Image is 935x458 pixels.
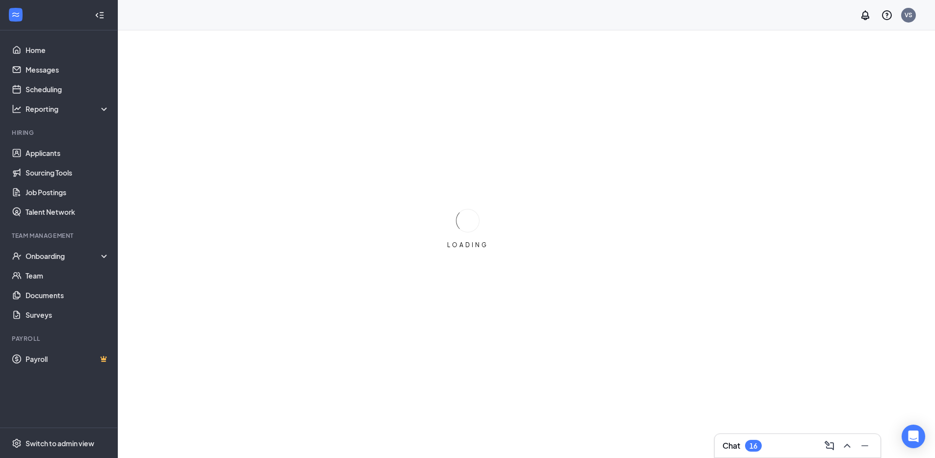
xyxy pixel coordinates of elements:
[859,440,871,452] svg: Minimize
[443,241,492,249] div: LOADING
[902,425,925,448] div: Open Intercom Messenger
[857,438,873,454] button: Minimize
[839,438,855,454] button: ChevronUp
[722,440,740,451] h3: Chat
[12,251,22,261] svg: UserCheck
[26,349,109,369] a: PayrollCrown
[12,128,107,137] div: Hiring
[905,11,912,19] div: VS
[95,10,105,20] svg: Collapse
[26,305,109,325] a: Surveys
[26,251,101,261] div: Onboarding
[26,266,109,285] a: Team
[822,438,837,454] button: ComposeMessage
[12,438,22,448] svg: Settings
[12,334,107,343] div: Payroll
[859,9,871,21] svg: Notifications
[749,442,757,450] div: 16
[12,231,107,240] div: Team Management
[11,10,21,20] svg: WorkstreamLogo
[26,143,109,163] a: Applicants
[824,440,835,452] svg: ComposeMessage
[26,285,109,305] a: Documents
[26,438,94,448] div: Switch to admin view
[26,163,109,182] a: Sourcing Tools
[26,104,110,114] div: Reporting
[841,440,853,452] svg: ChevronUp
[12,104,22,114] svg: Analysis
[26,40,109,60] a: Home
[26,202,109,222] a: Talent Network
[881,9,893,21] svg: QuestionInfo
[26,79,109,99] a: Scheduling
[26,60,109,79] a: Messages
[26,182,109,202] a: Job Postings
